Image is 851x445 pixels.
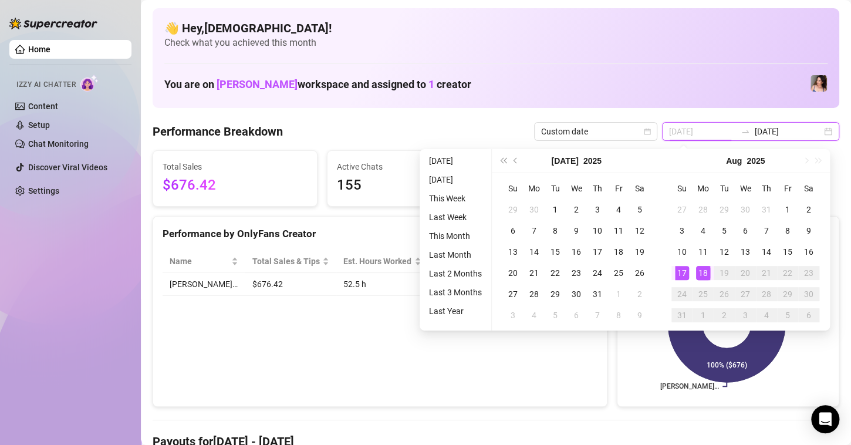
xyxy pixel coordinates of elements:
[629,262,650,284] td: 2025-07-26
[738,266,752,280] div: 20
[777,220,798,241] td: 2025-08-08
[608,220,629,241] td: 2025-07-11
[590,245,605,259] div: 17
[633,224,647,238] div: 12
[696,245,710,259] div: 11
[802,287,816,301] div: 30
[608,178,629,199] th: Fr
[759,245,774,259] div: 14
[336,273,428,296] td: 52.5 h
[717,224,731,238] div: 5
[506,266,520,280] div: 20
[735,199,756,220] td: 2025-07-30
[629,199,650,220] td: 2025-07-05
[524,178,545,199] th: Mo
[545,220,566,241] td: 2025-07-08
[714,199,735,220] td: 2025-07-29
[587,284,608,305] td: 2025-07-31
[527,287,541,301] div: 28
[759,224,774,238] div: 7
[759,287,774,301] div: 28
[527,245,541,259] div: 14
[798,241,819,262] td: 2025-08-16
[696,308,710,322] div: 1
[590,287,605,301] div: 31
[545,284,566,305] td: 2025-07-29
[696,203,710,217] div: 28
[587,305,608,326] td: 2025-08-07
[524,284,545,305] td: 2025-07-28
[548,308,562,322] div: 5
[502,220,524,241] td: 2025-07-06
[28,163,107,172] a: Discover Viral Videos
[337,174,482,197] span: 155
[164,36,828,49] span: Check what you achieved this month
[524,305,545,326] td: 2025-08-04
[738,287,752,301] div: 27
[28,139,89,149] a: Chat Monitoring
[671,220,693,241] td: 2025-08-03
[693,220,714,241] td: 2025-08-04
[506,287,520,301] div: 27
[612,266,626,280] div: 25
[717,308,731,322] div: 2
[524,220,545,241] td: 2025-07-07
[777,284,798,305] td: 2025-08-29
[252,255,320,268] span: Total Sales & Tips
[644,128,651,135] span: calendar
[781,287,795,301] div: 29
[608,305,629,326] td: 2025-08-08
[545,262,566,284] td: 2025-07-22
[343,255,412,268] div: Est. Hours Worked
[629,305,650,326] td: 2025-08-09
[714,178,735,199] th: Tu
[660,382,719,390] text: [PERSON_NAME]…
[569,287,583,301] div: 30
[608,241,629,262] td: 2025-07-18
[527,308,541,322] div: 4
[802,266,816,280] div: 23
[424,267,487,281] li: Last 2 Months
[424,210,487,224] li: Last Week
[502,305,524,326] td: 2025-08-03
[551,149,578,173] button: Choose a month
[735,284,756,305] td: 2025-08-27
[506,203,520,217] div: 29
[781,308,795,322] div: 5
[524,262,545,284] td: 2025-07-21
[548,203,562,217] div: 1
[675,224,689,238] div: 3
[16,79,76,90] span: Izzy AI Chatter
[164,78,471,91] h1: You are on workspace and assigned to creator
[675,308,689,322] div: 31
[424,154,487,168] li: [DATE]
[735,220,756,241] td: 2025-08-06
[671,199,693,220] td: 2025-07-27
[153,123,283,140] h4: Performance Breakdown
[756,262,777,284] td: 2025-08-21
[545,241,566,262] td: 2025-07-15
[714,220,735,241] td: 2025-08-05
[590,266,605,280] div: 24
[811,405,839,433] div: Open Intercom Messenger
[756,305,777,326] td: 2025-09-04
[28,45,50,54] a: Home
[777,305,798,326] td: 2025-09-05
[527,203,541,217] div: 30
[756,199,777,220] td: 2025-07-31
[798,199,819,220] td: 2025-08-02
[781,224,795,238] div: 8
[693,241,714,262] td: 2025-08-11
[502,178,524,199] th: Su
[671,178,693,199] th: Su
[717,287,731,301] div: 26
[738,308,752,322] div: 3
[569,224,583,238] div: 9
[811,75,827,92] img: Lauren
[590,224,605,238] div: 10
[424,285,487,299] li: Last 3 Months
[781,203,795,217] div: 1
[738,224,752,238] div: 6
[502,284,524,305] td: 2025-07-27
[548,287,562,301] div: 29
